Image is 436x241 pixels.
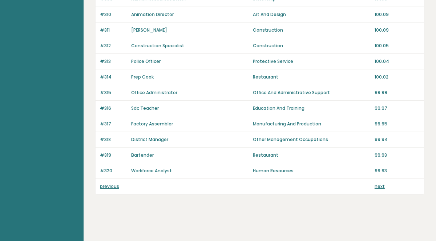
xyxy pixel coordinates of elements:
[253,58,370,65] p: Protective Service
[131,105,159,111] a: Sdc Teacher
[131,89,177,96] a: Office Administrator
[253,74,370,80] p: Restaurant
[100,136,127,143] p: #318
[253,27,370,33] p: Construction
[253,43,370,49] p: Construction
[100,58,127,65] p: #313
[131,74,154,80] a: Prep Cook
[100,27,127,33] p: #311
[100,152,127,158] p: #319
[131,168,172,174] a: Workforce Analyst
[375,105,420,112] p: 99.97
[375,43,420,49] p: 100.05
[375,27,420,33] p: 100.09
[100,74,127,80] p: #314
[131,58,161,64] a: Police Officer
[131,152,154,158] a: Bartender
[100,105,127,112] p: #316
[375,152,420,158] p: 99.93
[375,136,420,143] p: 99.94
[131,27,167,33] a: [PERSON_NAME]
[131,11,174,17] a: Animation Director
[253,89,370,96] p: Office And Administrative Support
[131,43,184,49] a: Construction Specialist
[253,136,370,143] p: Other Management Occupations
[131,121,173,127] a: Factory Assembler
[253,152,370,158] p: Restaurant
[253,168,370,174] p: Human Resources
[100,43,127,49] p: #312
[375,58,420,65] p: 100.04
[131,136,168,142] a: District Manager
[375,168,420,174] p: 99.93
[100,183,119,189] a: previous
[100,168,127,174] p: #320
[375,89,420,96] p: 99.99
[375,11,420,18] p: 100.09
[100,89,127,96] p: #315
[375,183,385,189] a: next
[253,11,370,18] p: Art And Design
[253,105,370,112] p: Education And Training
[375,121,420,127] p: 99.95
[253,121,370,127] p: Manufacturing And Production
[375,74,420,80] p: 100.02
[100,121,127,127] p: #317
[100,11,127,18] p: #310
